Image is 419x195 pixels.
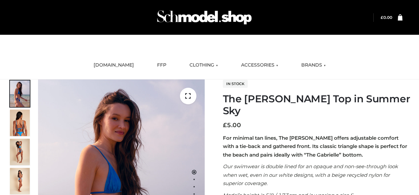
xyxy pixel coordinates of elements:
a: [DOMAIN_NAME] [89,58,139,73]
img: 1.Alex-top_SS-1_4464b1e7-c2c9-4e4b-a62c-58381cd673c0-1.jpg [10,80,30,107]
strong: For minimal tan lines, The [PERSON_NAME] offers adjustable comfort with a tie-back and gathered f... [223,135,407,158]
img: Schmodel Admin 964 [155,4,254,30]
h1: The [PERSON_NAME] Top in Summer Sky [223,93,411,117]
img: 3.Alex-top_CN-1-1-2.jpg [10,168,30,194]
a: BRANDS [296,58,331,73]
bdi: 0.00 [381,15,392,20]
a: ACCESSORIES [236,58,283,73]
img: 5.Alex-top_CN-1-1_1-1.jpg [10,110,30,136]
img: 4.Alex-top_CN-1-1-2.jpg [10,139,30,165]
span: In stock [223,80,248,88]
a: FFP [152,58,171,73]
a: £0.00 [381,15,392,20]
em: Our swimwear is double lined for an opaque and non-see-through look when wet, even in our white d... [223,163,398,186]
a: CLOTHING [185,58,223,73]
span: £ [381,15,383,20]
span: £ [223,122,227,129]
bdi: 5.00 [223,122,241,129]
